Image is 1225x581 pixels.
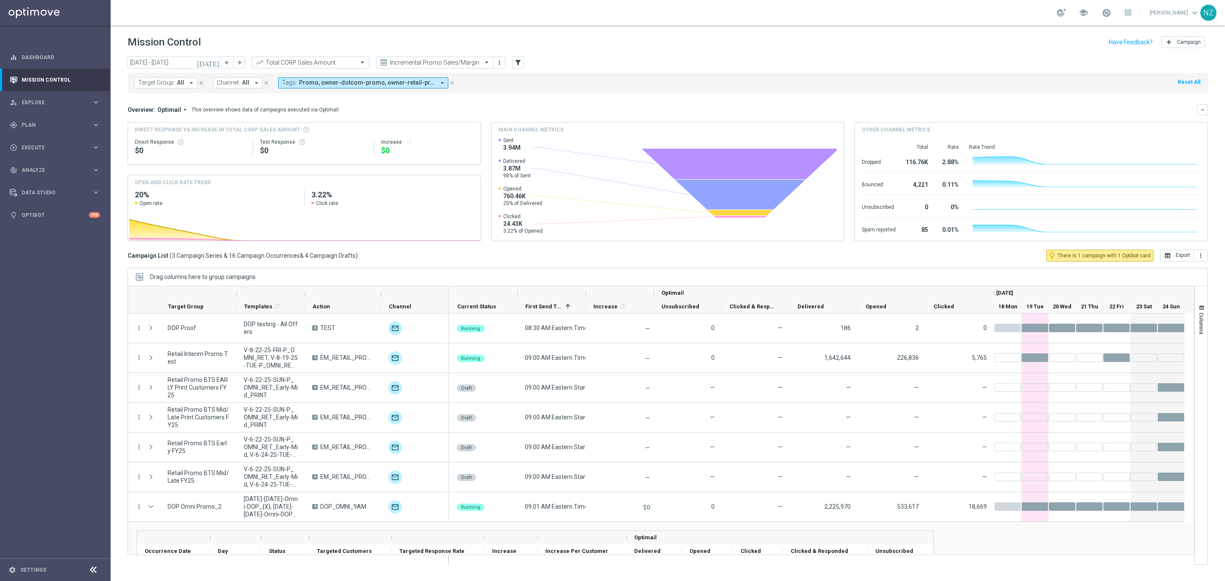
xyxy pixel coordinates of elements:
[1165,39,1172,46] i: add
[388,351,402,365] div: Optimail
[457,473,476,481] colored-tag: Draft
[457,303,496,310] span: Current Status
[525,414,614,421] span: 09:00 AM Eastern Standard Time
[299,79,435,86] span: Promo owner-dotcom-promo owner-retail-promo promo
[135,145,246,156] div: $0
[862,154,896,168] div: Dropped
[866,303,886,310] span: Opened
[778,384,783,391] span: —
[236,60,242,66] i: arrow_forward
[135,126,300,134] span: Direct Response VS Increase In Total CORP Sales Amount
[1149,6,1200,19] a: [PERSON_NAME]keyboard_arrow_down
[177,79,184,86] span: All
[135,190,297,200] h2: 20%
[244,376,298,399] span: V-6-22-25-SUN-P_OMNI_RET_Early-Mid_PRINT
[439,79,446,87] i: arrow_drop_down
[10,204,100,226] div: Optibot
[525,384,614,391] span: 09:00 AM Eastern Standard Time
[897,354,919,361] span: 226,836
[196,57,221,69] button: [DATE]
[710,473,715,480] span: —
[862,126,930,134] h4: Other channel metrics
[242,79,249,86] span: All
[140,200,162,207] span: Open rate
[128,313,449,343] div: Press SPACE to select this row.
[449,80,455,86] i: close
[495,57,504,68] button: more_vert
[22,204,89,226] a: Optibot
[9,144,100,151] button: play_circle_outline Execute keyboard_arrow_right
[729,303,775,310] span: Clicked & Responded
[135,384,143,391] button: more_vert
[448,78,456,88] button: close
[233,57,245,68] button: arrow_forward
[388,381,402,395] div: Optimail
[449,433,1185,462] div: Press SPACE to select this row.
[316,200,338,207] span: Click rate
[128,373,449,403] div: Press SPACE to select this row.
[168,350,229,365] span: Retail Interim Promo Test
[503,213,543,220] span: Clicked
[449,373,1185,403] div: Press SPACE to select this row.
[128,492,449,522] div: Press SPACE to select this row.
[645,385,650,392] span: —
[150,273,256,280] span: Drag columns here to group campaigns
[503,220,543,228] span: 24.43K
[168,376,229,399] span: Retail Promo BTS EARLY Print Customers FY25
[1136,303,1152,310] span: 23 Sat
[138,79,175,86] span: Target Group:
[172,252,300,259] span: 3 Campaign Series & 16 Campaign Occurrences
[128,252,358,259] h3: Campaign List
[906,154,928,168] div: 116.76K
[461,356,480,361] span: Running
[938,199,959,213] div: 0%
[388,411,402,424] img: Optimail
[824,354,851,361] span: 1,642,644
[461,415,472,421] span: Draft
[1162,303,1180,310] span: 24 Sun
[9,99,100,106] button: person_search Explore keyboard_arrow_right
[22,46,100,68] a: Dashboard
[388,470,402,484] div: Optimail
[92,98,100,106] i: keyboard_arrow_right
[22,190,92,195] span: Data Studio
[503,165,531,172] span: 3.87M
[92,188,100,197] i: keyboard_arrow_right
[10,68,100,91] div: Mission Control
[1053,303,1071,310] span: 20 Wed
[262,78,270,88] button: close
[449,403,1185,433] div: Press SPACE to select this row.
[934,303,954,310] span: Clicked
[135,139,246,145] div: Direct Response
[197,78,205,88] button: close
[135,324,143,332] button: more_vert
[938,154,959,168] div: 2.88%
[198,80,204,86] i: close
[273,303,280,310] i: refresh
[449,313,1185,343] div: Press SPACE to select this row.
[496,59,503,66] i: more_vert
[312,355,318,360] span: A
[906,199,928,213] div: 0
[1199,107,1205,113] i: keyboard_arrow_down
[135,503,143,510] i: more_vert
[244,436,298,459] span: V-6-22-25-SUN-P_OMNI_RET_Early-Mid, V-6-24-25-TUE-P_OMNI_RET_Early-Mid, V-6-28-25-FRI-P_OMNI_RET_...
[846,414,851,421] span: —
[9,122,100,128] button: gps_fixed Plan keyboard_arrow_right
[128,36,201,48] h1: Mission Control
[379,58,388,67] i: preview
[1197,252,1204,259] i: more_vert
[938,144,959,151] div: Rate
[1046,250,1154,262] button: lightbulb_outline There is 1 campaign with 1 Optibot card
[22,122,92,128] span: Plan
[461,475,472,480] span: Draft
[525,473,614,480] span: 09:00 AM Eastern Standard Time
[778,473,783,480] span: —
[593,303,618,310] span: Increase
[128,343,449,373] div: Press SPACE to select this row.
[645,474,650,481] span: —
[457,443,476,451] colored-tag: Draft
